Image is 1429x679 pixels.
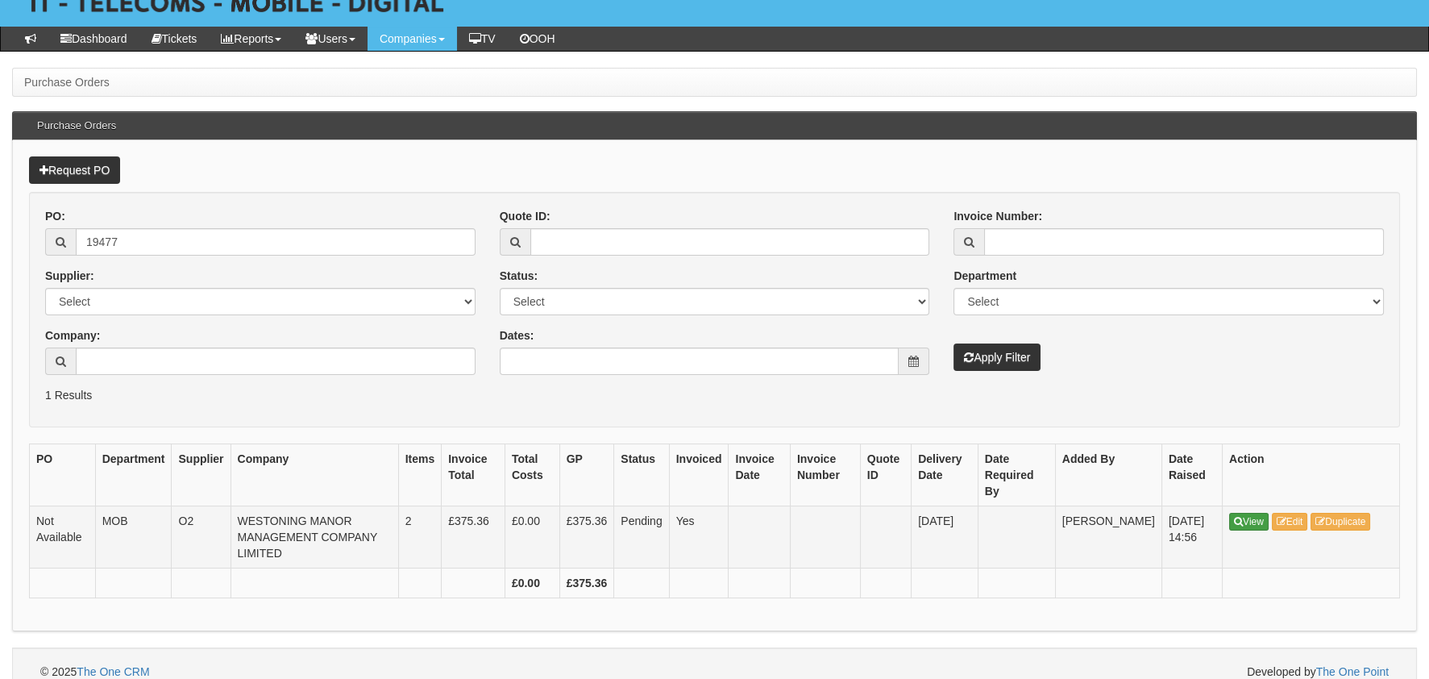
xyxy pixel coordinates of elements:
a: The One CRM [77,665,149,678]
th: £375.36 [559,568,614,598]
th: Supplier [172,444,231,506]
th: Delivery Date [912,444,978,506]
th: Status [614,444,669,506]
th: PO [30,444,96,506]
a: The One Point [1316,665,1389,678]
th: Quote ID [860,444,911,506]
label: Status: [500,268,538,284]
a: Reports [209,27,293,51]
a: OOH [508,27,567,51]
th: Items [398,444,442,506]
th: Company [231,444,398,506]
a: Companies [368,27,457,51]
label: Department [953,268,1016,284]
a: Users [293,27,368,51]
th: Invoice Date [729,444,790,506]
th: Date Raised [1161,444,1222,506]
a: TV [457,27,508,51]
h3: Purchase Orders [29,112,124,140]
label: Company: [45,327,100,344]
td: Yes [669,506,729,568]
td: Pending [614,506,669,568]
th: Invoice Number [790,444,860,506]
label: Quote ID: [500,208,550,224]
td: £0.00 [505,506,559,568]
td: 2 [398,506,442,568]
p: 1 Results [45,387,1384,403]
td: WESTONING MANOR MANAGEMENT COMPANY LIMITED [231,506,398,568]
span: © 2025 [40,665,150,678]
td: [DATE] [912,506,978,568]
td: O2 [172,506,231,568]
td: £375.36 [442,506,505,568]
td: £375.36 [559,506,614,568]
a: Dashboard [48,27,139,51]
th: Action [1223,444,1400,506]
a: Tickets [139,27,210,51]
th: £0.00 [505,568,559,598]
label: Supplier: [45,268,94,284]
th: Department [95,444,172,506]
label: Invoice Number: [953,208,1042,224]
td: [PERSON_NAME] [1055,506,1161,568]
th: Total Costs [505,444,559,506]
a: Request PO [29,156,120,184]
a: Duplicate [1311,513,1370,531]
th: Date Required By [978,444,1055,506]
th: Invoiced [669,444,729,506]
td: MOB [95,506,172,568]
th: GP [559,444,614,506]
button: Apply Filter [953,344,1041,371]
th: Invoice Total [442,444,505,506]
th: Added By [1055,444,1161,506]
li: Purchase Orders [24,74,110,90]
label: PO: [45,208,65,224]
a: View [1229,513,1269,531]
td: Not Available [30,506,96,568]
td: [DATE] 14:56 [1161,506,1222,568]
label: Dates: [500,327,534,344]
a: Edit [1272,513,1308,531]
